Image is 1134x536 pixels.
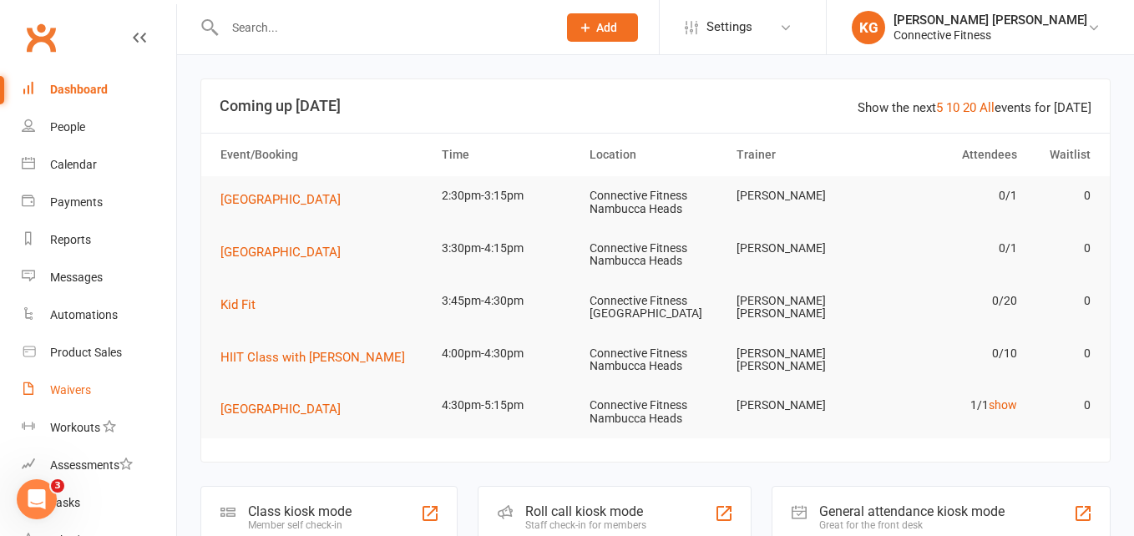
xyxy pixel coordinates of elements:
[877,229,1025,268] td: 0/1
[22,447,176,484] a: Assessments
[50,233,91,246] div: Reports
[220,16,545,39] input: Search...
[729,176,877,215] td: [PERSON_NAME]
[1025,134,1098,176] th: Waitlist
[434,176,582,215] td: 2:30pm-3:15pm
[819,503,1005,519] div: General attendance kiosk mode
[22,259,176,296] a: Messages
[434,281,582,321] td: 3:45pm-4:30pm
[1025,176,1098,215] td: 0
[729,281,877,334] td: [PERSON_NAME] [PERSON_NAME]
[22,409,176,447] a: Workouts
[434,334,582,373] td: 4:00pm-4:30pm
[1025,281,1098,321] td: 0
[50,83,108,96] div: Dashboard
[50,271,103,284] div: Messages
[582,134,730,176] th: Location
[894,28,1087,43] div: Connective Fitness
[582,229,730,281] td: Connective Fitness Nambucca Heads
[729,386,877,425] td: [PERSON_NAME]
[567,13,638,42] button: Add
[525,503,646,519] div: Roll call kiosk mode
[22,334,176,372] a: Product Sales
[525,519,646,531] div: Staff check-in for members
[220,295,267,315] button: Kid Fit
[963,100,976,115] a: 20
[220,399,352,419] button: [GEOGRAPHIC_DATA]
[220,192,341,207] span: [GEOGRAPHIC_DATA]
[852,11,885,44] div: KG
[220,350,405,365] span: HIIT Class with [PERSON_NAME]
[1025,334,1098,373] td: 0
[729,134,877,176] th: Trainer
[596,21,617,34] span: Add
[213,134,434,176] th: Event/Booking
[1025,386,1098,425] td: 0
[894,13,1087,28] div: [PERSON_NAME] [PERSON_NAME]
[434,386,582,425] td: 4:30pm-5:15pm
[51,479,64,493] span: 3
[220,98,1091,114] h3: Coming up [DATE]
[434,229,582,268] td: 3:30pm-4:15pm
[434,134,582,176] th: Time
[220,347,417,367] button: HIIT Class with [PERSON_NAME]
[22,146,176,184] a: Calendar
[936,100,943,115] a: 5
[50,496,80,509] div: Tasks
[50,158,97,171] div: Calendar
[22,372,176,409] a: Waivers
[50,120,85,134] div: People
[582,281,730,334] td: Connective Fitness [GEOGRAPHIC_DATA]
[50,458,133,472] div: Assessments
[50,308,118,321] div: Automations
[706,8,752,46] span: Settings
[980,100,995,115] a: All
[50,195,103,209] div: Payments
[220,297,256,312] span: Kid Fit
[989,398,1017,412] a: show
[582,176,730,229] td: Connective Fitness Nambucca Heads
[1025,229,1098,268] td: 0
[819,519,1005,531] div: Great for the front desk
[877,281,1025,321] td: 0/20
[877,176,1025,215] td: 0/1
[877,334,1025,373] td: 0/10
[50,421,100,434] div: Workouts
[729,229,877,268] td: [PERSON_NAME]
[50,383,91,397] div: Waivers
[858,98,1091,118] div: Show the next events for [DATE]
[877,134,1025,176] th: Attendees
[22,184,176,221] a: Payments
[22,109,176,146] a: People
[220,402,341,417] span: [GEOGRAPHIC_DATA]
[22,484,176,522] a: Tasks
[220,245,341,260] span: [GEOGRAPHIC_DATA]
[220,190,352,210] button: [GEOGRAPHIC_DATA]
[582,386,730,438] td: Connective Fitness Nambucca Heads
[20,17,62,58] a: Clubworx
[22,71,176,109] a: Dashboard
[248,503,352,519] div: Class kiosk mode
[582,334,730,387] td: Connective Fitness Nambucca Heads
[22,296,176,334] a: Automations
[877,386,1025,425] td: 1/1
[946,100,959,115] a: 10
[729,334,877,387] td: [PERSON_NAME] [PERSON_NAME]
[50,346,122,359] div: Product Sales
[220,242,352,262] button: [GEOGRAPHIC_DATA]
[22,221,176,259] a: Reports
[17,479,57,519] iframe: Intercom live chat
[248,519,352,531] div: Member self check-in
